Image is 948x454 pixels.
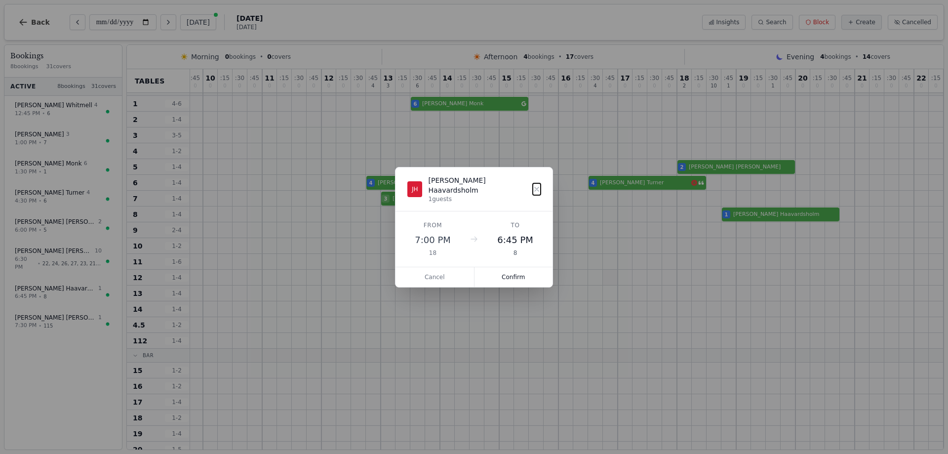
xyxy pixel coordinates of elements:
[407,249,458,257] div: 18
[407,181,422,197] div: JH
[490,249,541,257] div: 8
[474,267,553,287] button: Confirm
[407,221,458,229] div: From
[490,221,541,229] div: To
[428,175,533,195] div: [PERSON_NAME] Haavardsholm
[490,233,541,247] div: 6:45 PM
[395,267,474,287] button: Cancel
[407,233,458,247] div: 7:00 PM
[428,195,533,203] div: 1 guests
